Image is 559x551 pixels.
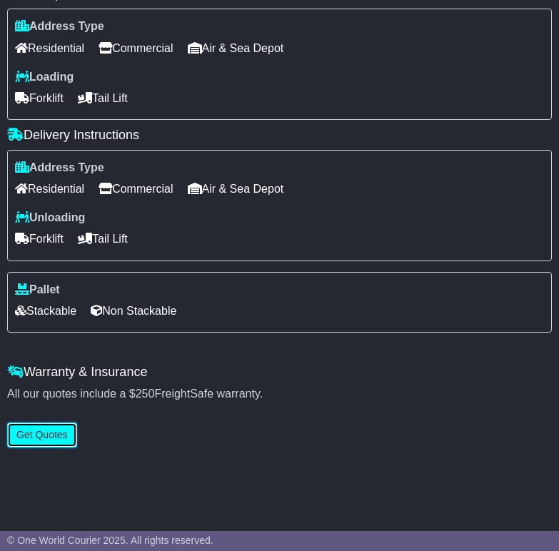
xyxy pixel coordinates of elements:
div: All our quotes include a $ FreightSafe warranty. [7,387,552,400]
button: Get Quotes [7,423,77,448]
span: Commercial [99,178,173,200]
span: Commercial [99,37,173,59]
span: © One World Courier 2025. All rights reserved. [7,535,213,546]
span: Tail Lift [78,87,128,109]
span: Stackable [15,300,76,322]
label: Address Type [15,19,104,33]
span: Tail Lift [78,228,128,250]
span: Air & Sea Depot [188,178,284,200]
h4: Delivery Instructions [7,128,552,143]
label: Address Type [15,161,104,174]
span: Residential [15,178,84,200]
span: Residential [15,37,84,59]
span: Air & Sea Depot [188,37,284,59]
label: Unloading [15,211,85,224]
span: 250 [136,388,155,400]
label: Loading [15,70,74,84]
span: Forklift [15,87,64,109]
span: Forklift [15,228,64,250]
label: Pallet [15,283,60,296]
span: Non Stackable [91,300,176,322]
h4: Warranty & Insurance [7,365,552,380]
